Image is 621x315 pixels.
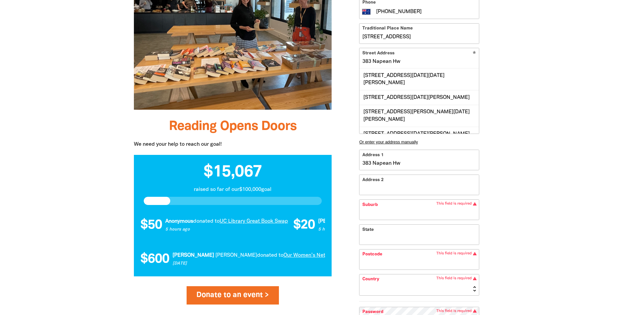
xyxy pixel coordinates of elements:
[164,253,206,258] em: [PERSON_NAME]
[310,227,483,233] p: 5 hours ago
[207,253,248,258] em: [PERSON_NAME]
[359,90,479,104] div: [STREET_ADDRESS][DATE][PERSON_NAME]
[140,215,325,236] div: Donation stream
[359,69,479,90] div: [STREET_ADDRESS][DATE][DATE][PERSON_NAME]
[285,219,306,232] span: $20
[204,165,262,180] span: $15,067
[248,253,275,258] span: donated to
[187,286,279,305] a: Donate to an event >
[140,249,325,270] div: Donation stream
[157,219,185,224] em: Anonymous
[310,219,351,224] em: [PERSON_NAME]
[169,120,297,133] span: Reading Opens Doors
[134,140,332,148] p: We need your help to reach our goal!
[164,261,357,267] p: [DATE]
[275,253,357,258] a: Our Women’s Network Book Swap
[185,219,211,224] span: donated to
[157,227,280,233] p: 5 hours ago
[359,105,479,127] div: [STREET_ADDRESS][PERSON_NAME][DATE][PERSON_NAME]
[359,127,479,141] div: [STREET_ADDRESS][DATE][PERSON_NAME]
[134,186,332,194] p: raised so far of our $100,000 goal
[211,219,280,224] a: UC Library Great Book Swap
[132,219,154,232] span: $50
[132,253,161,266] span: $600
[359,139,479,144] button: Or enter your address manually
